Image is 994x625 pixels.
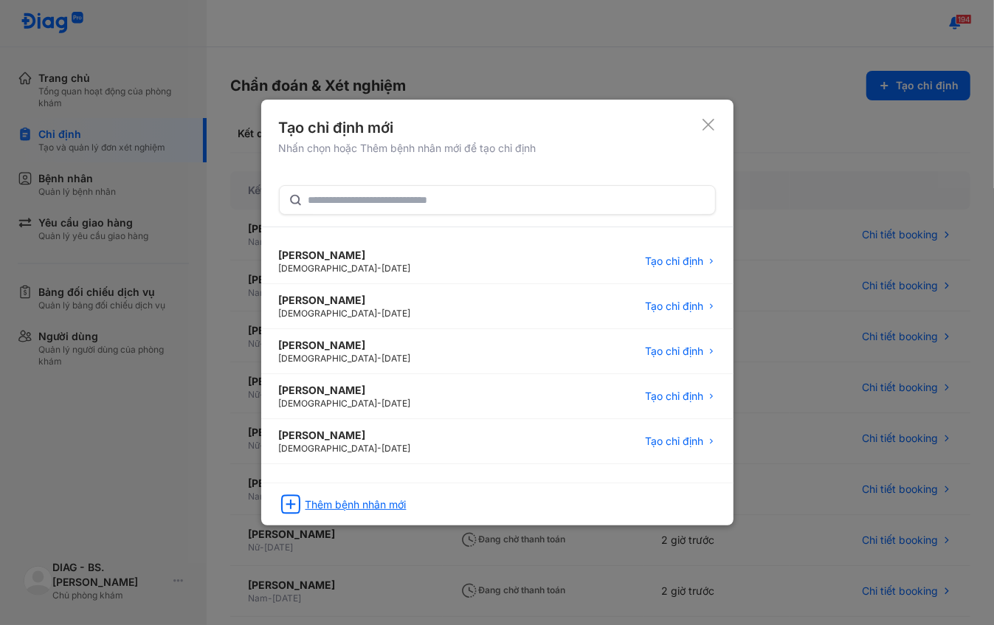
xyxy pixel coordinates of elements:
span: Tạo chỉ định [646,434,704,449]
span: [DEMOGRAPHIC_DATA] [279,263,378,274]
span: [DEMOGRAPHIC_DATA] [279,443,378,454]
div: Tạo chỉ định mới [279,117,536,138]
div: [PERSON_NAME] [279,383,411,398]
span: Tạo chỉ định [646,254,704,269]
span: - [378,398,382,409]
div: [PERSON_NAME] [279,293,411,308]
div: [PERSON_NAME] [279,428,411,443]
span: [DATE] [382,398,411,409]
span: - [378,353,382,364]
div: [PERSON_NAME] [279,338,411,353]
span: [DEMOGRAPHIC_DATA] [279,308,378,319]
span: - [378,308,382,319]
span: [DATE] [382,353,411,364]
div: Nhấn chọn hoặc Thêm bệnh nhân mới để tạo chỉ định [279,141,536,156]
span: Tạo chỉ định [646,299,704,314]
div: Thêm bệnh nhân mới [306,497,407,512]
span: - [378,443,382,454]
span: [DATE] [382,308,411,319]
span: [DEMOGRAPHIC_DATA] [279,353,378,364]
span: [DEMOGRAPHIC_DATA] [279,398,378,409]
span: Tạo chỉ định [646,389,704,404]
span: - [378,263,382,274]
div: [PERSON_NAME] [279,248,411,263]
span: [DATE] [382,443,411,454]
span: Tạo chỉ định [646,344,704,359]
span: [DATE] [382,263,411,274]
